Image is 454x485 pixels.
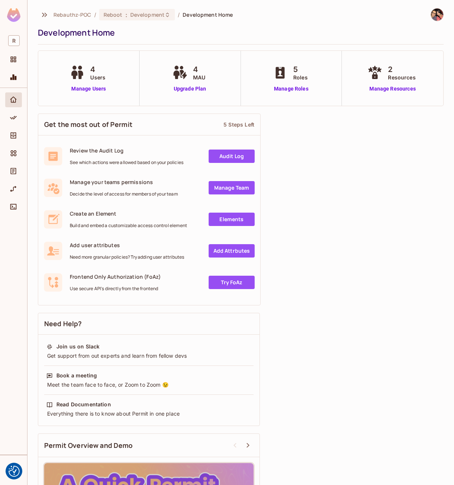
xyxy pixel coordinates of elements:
[5,92,22,107] div: Home
[7,8,20,22] img: SReyMgAAAABJRU5ErkJggg==
[5,199,22,214] div: Connect
[5,461,22,476] div: Help & Updates
[209,150,255,163] a: Audit Log
[9,466,20,477] img: Revisit consent button
[388,64,415,75] span: 2
[431,9,443,21] img: Ivan Silva
[90,64,105,75] span: 4
[38,27,440,38] div: Development Home
[70,242,184,249] span: Add user attributes
[44,441,133,450] span: Permit Overview and Demo
[46,410,251,417] div: Everything there is to know about Permit in one place
[293,64,308,75] span: 5
[70,210,187,217] span: Create an Element
[5,181,22,196] div: URL Mapping
[46,381,251,389] div: Meet the team face to face, or Zoom to Zoom 😉
[171,85,209,93] a: Upgrade Plan
[271,85,311,93] a: Manage Roles
[125,12,128,18] span: :
[46,352,251,360] div: Get support from out experts and learn from fellow devs
[178,11,180,18] li: /
[193,73,205,81] span: MAU
[56,372,97,379] div: Book a meeting
[5,128,22,143] div: Directory
[388,73,415,81] span: Resources
[70,191,178,197] span: Decide the level of access for members of your team
[209,276,255,289] a: Try FoAz
[5,146,22,161] div: Elements
[5,70,22,85] div: Monitoring
[293,73,308,81] span: Roles
[130,11,164,18] span: Development
[70,223,187,229] span: Build and embed a customizable access control element
[70,286,161,292] span: Use secure API's directly from the frontend
[44,120,133,129] span: Get the most out of Permit
[70,160,183,166] span: See which actions were allowed based on your policies
[209,244,255,258] a: Add Attrbutes
[8,35,20,46] span: R
[5,32,22,49] div: Workspace: Rebauthz-POC
[70,178,178,186] span: Manage your teams permissions
[209,213,255,226] a: Elements
[366,85,419,93] a: Manage Resources
[70,147,183,154] span: Review the Audit Log
[5,164,22,178] div: Audit Log
[53,11,91,18] span: the active workspace
[193,64,205,75] span: 4
[94,11,96,18] li: /
[5,52,22,67] div: Projects
[70,273,161,280] span: Frontend Only Authorization (FoAz)
[44,319,82,328] span: Need Help?
[104,11,123,18] span: Reboot
[68,85,109,93] a: Manage Users
[9,466,20,477] button: Consent Preferences
[5,110,22,125] div: Policy
[56,401,111,408] div: Read Documentation
[223,121,254,128] div: 5 Steps Left
[90,73,105,81] span: Users
[70,254,184,260] span: Need more granular policies? Try adding user attributes
[56,343,99,350] div: Join us on Slack
[209,181,255,194] a: Manage Team
[183,11,233,18] span: Development Home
